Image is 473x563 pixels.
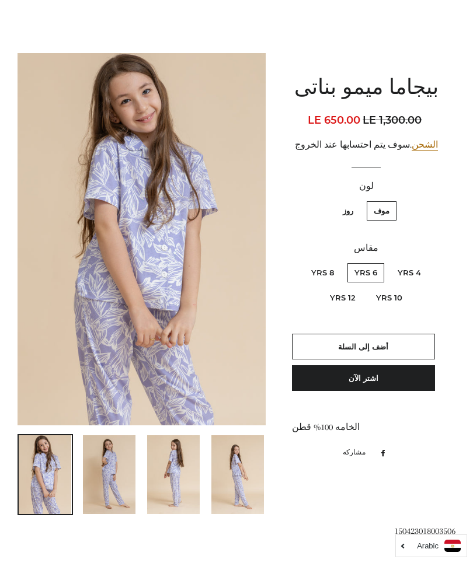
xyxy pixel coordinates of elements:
div: الخامه 100% قطن [292,420,441,435]
label: 10 Yrs [369,288,409,307]
span: LE 650.00 [308,114,360,127]
img: تحميل الصورة في عارض المعرض ، بيجاما ميمو بناتى [211,435,264,514]
button: أضف إلى السلة [292,334,435,359]
span: أضف إلى السلة [338,342,388,351]
img: تحميل الصورة في عارض المعرض ، بيجاما ميمو بناتى [83,435,135,514]
label: لون [292,179,441,194]
label: 6 Yrs [347,263,384,282]
label: روز [336,201,360,221]
img: تحميل الصورة في عارض المعرض ، بيجاما ميمو بناتى [147,435,200,514]
a: الشحن [412,139,438,151]
img: تحميل الصورة في عارض المعرض ، بيجاما ميمو بناتى [19,435,71,514]
label: 4 Yrs [391,263,428,282]
button: اشتر الآن [292,365,435,391]
h1: بيجاما ميمو بناتى [292,74,441,103]
span: مشاركه [343,446,371,459]
img: بيجاما ميمو بناتى [18,53,266,425]
label: 12 Yrs [323,288,363,307]
label: 8 Yrs [304,263,341,282]
label: موف [367,201,397,221]
label: مقاس [292,241,441,256]
span: LE 1,300.00 [363,112,425,128]
i: Arabic [417,542,439,550]
div: .سوف يتم احتسابها عند الخروج [292,138,441,152]
a: Arabic [402,540,461,552]
span: 150423018003506 [394,526,455,536]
